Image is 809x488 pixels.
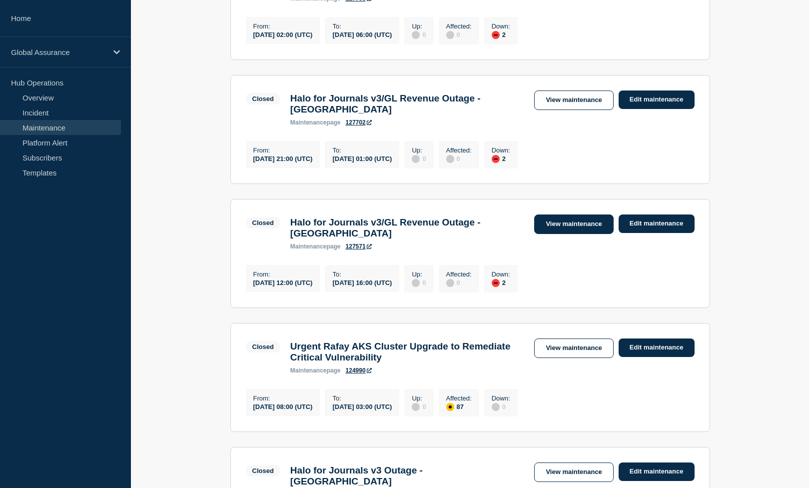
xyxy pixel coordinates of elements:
div: [DATE] 06:00 (UTC) [332,30,392,38]
a: View maintenance [534,214,613,234]
div: disabled [446,155,454,163]
p: page [290,367,341,374]
p: Down : [492,394,510,402]
div: [DATE] 01:00 (UTC) [332,154,392,162]
p: From : [253,22,313,30]
p: page [290,119,341,126]
div: [DATE] 16:00 (UTC) [332,278,392,286]
div: 87 [446,402,472,411]
span: maintenance [290,243,327,250]
div: Closed [252,467,274,474]
div: affected [446,403,454,411]
div: down [492,279,500,287]
a: Edit maintenance [619,90,695,109]
div: Closed [252,95,274,102]
p: To : [332,394,392,402]
div: Closed [252,219,274,226]
div: disabled [412,155,420,163]
p: Up : [412,22,426,30]
div: 0 [446,154,472,163]
div: 2 [492,30,510,39]
div: [DATE] 12:00 (UTC) [253,278,313,286]
div: 0 [412,402,426,411]
div: Closed [252,343,274,350]
p: From : [253,270,313,278]
div: 0 [446,30,472,39]
span: maintenance [290,367,327,374]
h3: Halo for Journals v3/GL Revenue Outage - [GEOGRAPHIC_DATA] [290,93,525,115]
div: down [492,155,500,163]
a: Edit maintenance [619,338,695,357]
h3: Halo for Journals v3/GL Revenue Outage - [GEOGRAPHIC_DATA] [290,217,525,239]
p: Global Assurance [11,48,107,56]
a: 124990 [346,367,372,374]
p: From : [253,146,313,154]
a: View maintenance [534,462,613,482]
a: Edit maintenance [619,462,695,481]
p: Affected : [446,146,472,154]
p: Up : [412,146,426,154]
p: Affected : [446,270,472,278]
div: [DATE] 02:00 (UTC) [253,30,313,38]
p: To : [332,146,392,154]
div: 0 [492,402,510,411]
div: 0 [412,154,426,163]
div: disabled [446,31,454,39]
p: Affected : [446,22,472,30]
p: To : [332,270,392,278]
p: To : [332,22,392,30]
div: 0 [446,278,472,287]
p: Up : [412,394,426,402]
h3: Halo for Journals v3 Outage - [GEOGRAPHIC_DATA] [290,465,525,487]
div: disabled [412,403,420,411]
p: Up : [412,270,426,278]
div: [DATE] 03:00 (UTC) [332,402,392,410]
span: maintenance [290,119,327,126]
div: [DATE] 08:00 (UTC) [253,402,313,410]
div: 2 [492,154,510,163]
div: [DATE] 21:00 (UTC) [253,154,313,162]
div: disabled [492,403,500,411]
div: down [492,31,500,39]
p: From : [253,394,313,402]
div: 0 [412,278,426,287]
div: disabled [446,279,454,287]
div: disabled [412,31,420,39]
p: Affected : [446,394,472,402]
h3: Urgent Rafay AKS Cluster Upgrade to Remediate Critical Vulnerability [290,341,525,363]
p: Down : [492,270,510,278]
a: View maintenance [534,338,613,358]
p: Down : [492,146,510,154]
p: page [290,243,341,250]
p: Down : [492,22,510,30]
div: 0 [412,30,426,39]
a: 127702 [346,119,372,126]
a: View maintenance [534,90,613,110]
div: 2 [492,278,510,287]
div: disabled [412,279,420,287]
a: 127571 [346,243,372,250]
a: Edit maintenance [619,214,695,233]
